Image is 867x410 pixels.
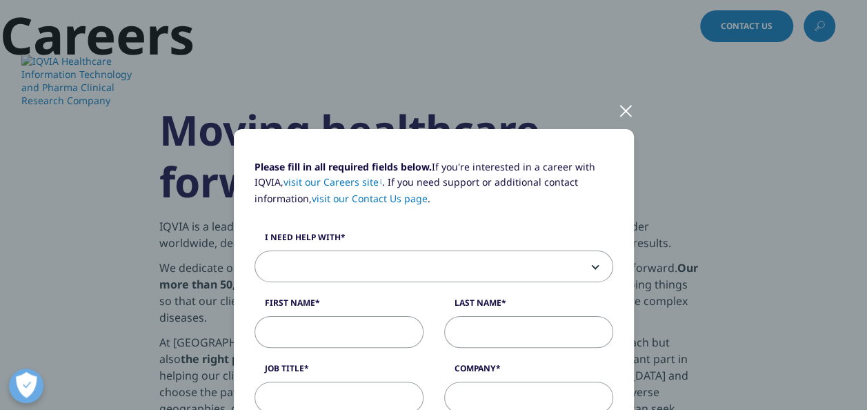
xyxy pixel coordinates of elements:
button: Open Preferences [9,369,43,403]
p: If you're interested in a career with IQVIA, . If you need support or additional contact informat... [255,159,613,217]
label: First Name [255,297,423,316]
label: I need help with [255,231,613,251]
label: Last Name [444,297,613,316]
a: visit our Contact Us page [312,192,428,205]
label: Company [444,362,613,382]
a: visit our Careers site [283,175,383,188]
strong: Please fill in all required fields below. [255,160,432,173]
label: Job Title [255,362,423,382]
